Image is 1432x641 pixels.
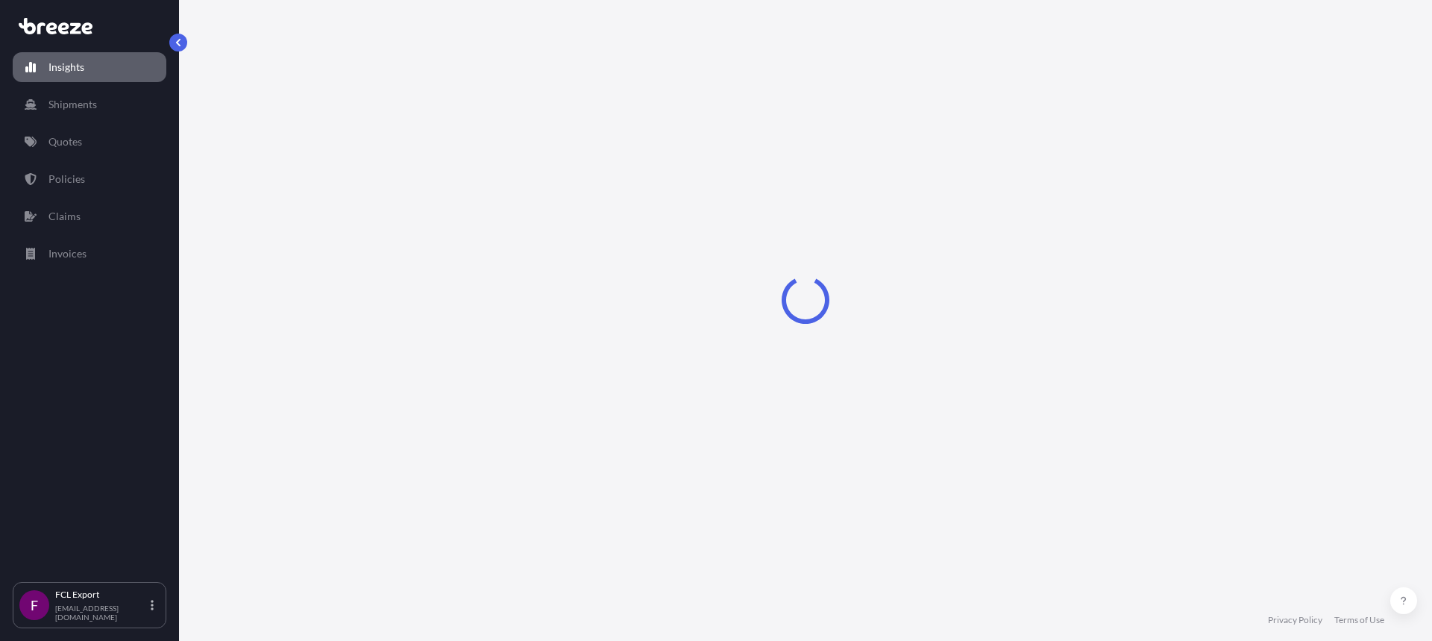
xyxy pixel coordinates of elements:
[48,134,82,149] p: Quotes
[13,164,166,194] a: Policies
[13,127,166,157] a: Quotes
[13,52,166,82] a: Insights
[48,60,84,75] p: Insights
[13,201,166,231] a: Claims
[48,209,81,224] p: Claims
[48,172,85,187] p: Policies
[48,246,87,261] p: Invoices
[13,90,166,119] a: Shipments
[1268,614,1322,626] a: Privacy Policy
[1334,614,1384,626] a: Terms of Use
[31,598,38,613] span: F
[13,239,166,269] a: Invoices
[55,604,148,622] p: [EMAIL_ADDRESS][DOMAIN_NAME]
[48,97,97,112] p: Shipments
[55,589,148,601] p: FCL Export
